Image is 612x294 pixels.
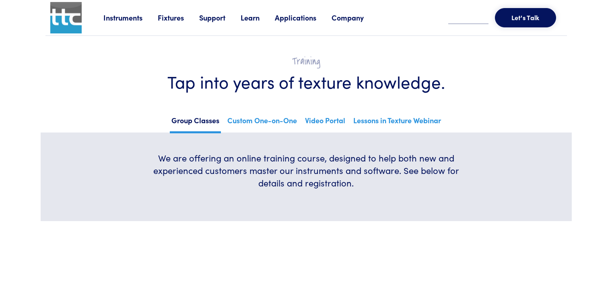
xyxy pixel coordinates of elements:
[158,12,199,23] a: Fixtures
[65,71,548,92] h1: Tap into years of texture knowledge.
[170,114,221,133] a: Group Classes
[303,114,347,131] a: Video Portal
[495,8,556,27] button: Let's Talk
[65,55,548,68] h2: Training
[332,12,379,23] a: Company
[226,114,299,131] a: Custom One-on-One
[50,2,82,33] img: ttc_logo_1x1_v1.0.png
[103,12,158,23] a: Instruments
[147,152,466,189] h6: We are offering an online training course, designed to help both new and experienced customers ma...
[352,114,443,131] a: Lessons in Texture Webinar
[275,12,332,23] a: Applications
[199,12,241,23] a: Support
[241,12,275,23] a: Learn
